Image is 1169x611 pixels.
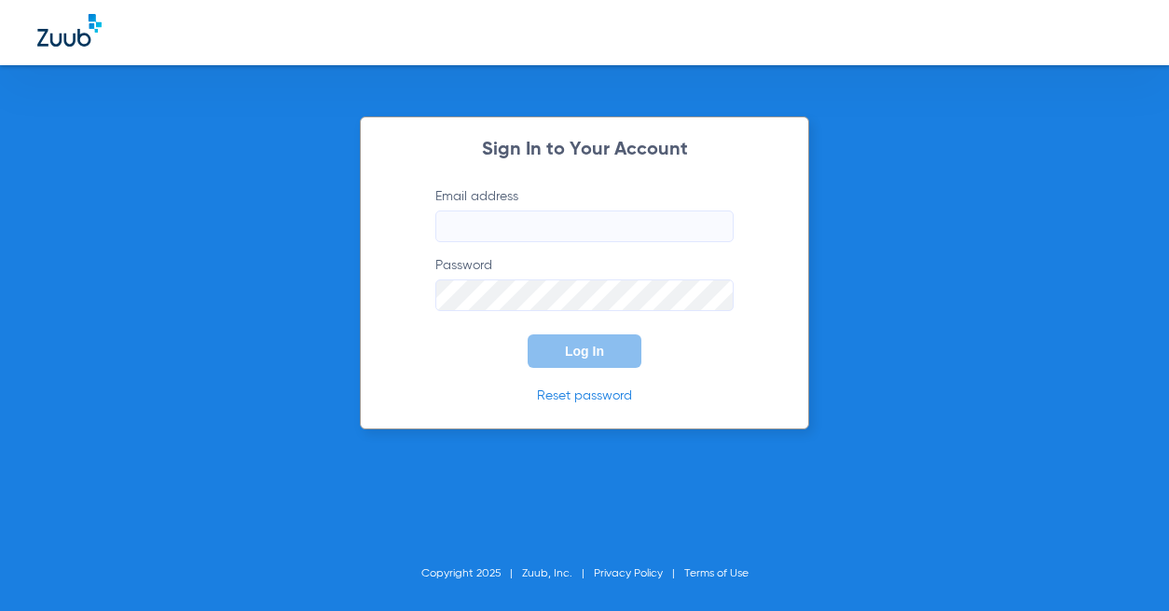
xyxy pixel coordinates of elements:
h2: Sign In to Your Account [407,141,762,159]
img: Zuub Logo [37,14,102,47]
span: Log In [565,344,604,359]
button: Log In [528,334,641,368]
a: Reset password [537,389,632,402]
a: Privacy Policy [594,568,663,579]
input: Password [435,279,734,311]
li: Zuub, Inc. [522,564,594,583]
a: Terms of Use [684,568,749,579]
iframe: Chat Widget [1076,522,1169,611]
li: Copyright 2025 [421,564,522,583]
label: Password [435,256,734,311]
input: Email address [435,210,734,242]
label: Email address [435,187,734,242]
